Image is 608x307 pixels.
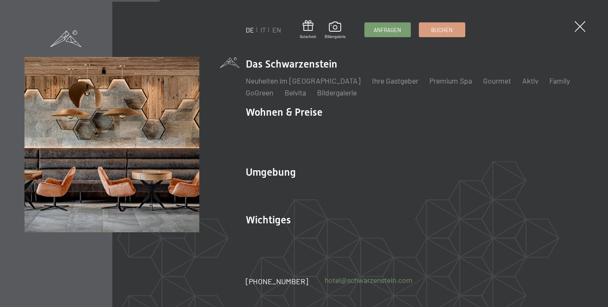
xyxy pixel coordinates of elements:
[372,76,418,85] a: Ihre Gastgeber
[365,23,410,37] a: Anfragen
[429,76,472,85] a: Premium Spa
[317,88,357,97] a: Bildergalerie
[246,277,308,286] span: [PHONE_NUMBER]
[325,22,346,39] a: Bildergalerie
[431,26,453,34] span: Buchen
[549,76,570,85] a: Family
[24,57,200,232] img: Wellnesshotels - Bar - Spieltische - Kinderunterhaltung
[285,88,306,97] a: Belvita
[246,26,254,34] a: DE
[246,88,273,97] a: GoGreen
[300,34,316,39] span: Gutschein
[522,76,538,85] a: Aktiv
[374,26,401,34] span: Anfragen
[300,20,316,39] a: Gutschein
[261,26,266,34] a: IT
[272,26,281,34] a: EN
[483,76,511,85] a: Gourmet
[246,76,361,85] a: Neuheiten im [GEOGRAPHIC_DATA]
[246,276,308,287] a: [PHONE_NUMBER]
[419,23,465,37] a: Buchen
[325,34,346,39] span: Bildergalerie
[325,275,413,285] a: hotel@schwarzenstein.com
